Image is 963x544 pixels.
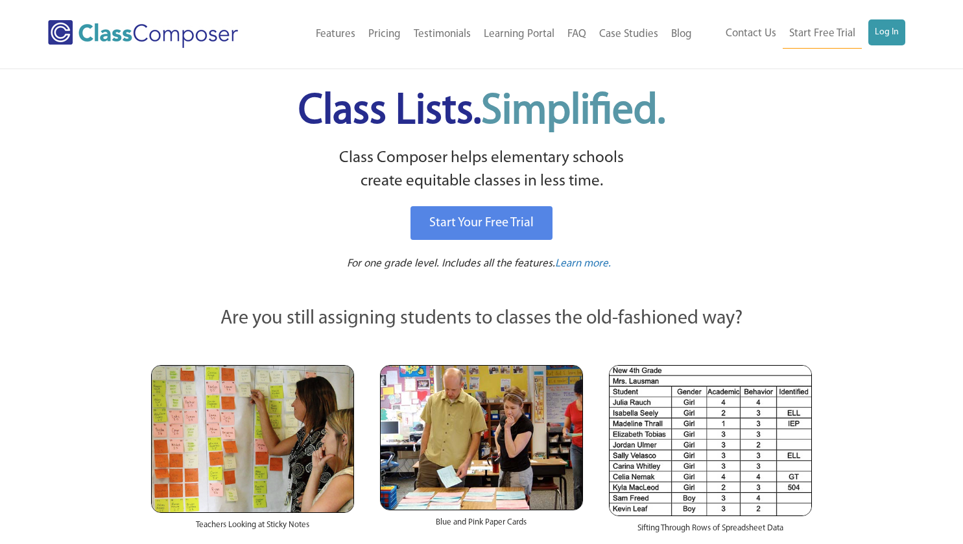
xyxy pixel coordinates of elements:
span: Class Lists. [298,91,665,133]
span: For one grade level. Includes all the features. [347,258,555,269]
a: Contact Us [719,19,783,48]
a: Log In [868,19,905,45]
img: Class Composer [48,20,238,48]
a: Pricing [362,20,407,49]
nav: Header Menu [698,19,905,49]
a: Testimonials [407,20,477,49]
a: Start Your Free Trial [410,206,553,240]
img: Blue and Pink Paper Cards [380,365,583,510]
span: Start Your Free Trial [429,217,534,230]
p: Class Composer helps elementary schools create equitable classes in less time. [149,147,814,194]
a: Start Free Trial [783,19,862,49]
img: Spreadsheets [609,365,812,516]
img: Teachers Looking at Sticky Notes [151,365,354,513]
a: FAQ [561,20,593,49]
div: Blue and Pink Paper Cards [380,510,583,541]
div: Teachers Looking at Sticky Notes [151,513,354,544]
nav: Header Menu [274,20,698,49]
a: Case Studies [593,20,665,49]
a: Learn more. [555,256,611,272]
span: Learn more. [555,258,611,269]
span: Simplified. [481,91,665,133]
a: Features [309,20,362,49]
p: Are you still assigning students to classes the old-fashioned way? [151,305,813,333]
a: Learning Portal [477,20,561,49]
a: Blog [665,20,698,49]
